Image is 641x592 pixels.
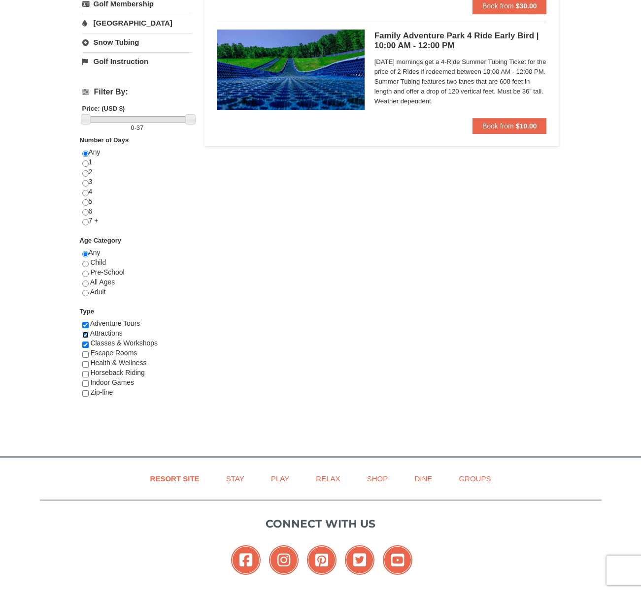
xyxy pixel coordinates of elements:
a: Golf Instruction [82,52,192,70]
a: Relax [304,467,352,490]
a: Dine [402,467,444,490]
div: Any 1 2 3 4 5 6 7 + [82,148,192,236]
strong: Age Category [80,237,122,244]
span: Book from [482,122,514,130]
a: Groups [446,467,503,490]
strong: Type [80,308,94,315]
span: Adult [90,288,106,296]
span: [DATE] mornings get a 4-Ride Summer Tubing Ticket for the price of 2 Rides if redeemed between 10... [374,57,547,106]
span: Book from [482,2,514,10]
p: Connect with us [40,516,602,532]
strong: Price: (USD $) [82,105,125,112]
h4: Filter By: [82,88,192,96]
span: Indoor Games [90,378,134,386]
img: 6619925-18-3c99bf8f.jpg [217,30,365,110]
a: [GEOGRAPHIC_DATA] [82,14,192,32]
span: All Ages [90,278,115,286]
span: Escape Rooms [90,349,137,357]
span: Horseback Riding [90,369,145,376]
div: Any [82,248,192,307]
strong: Number of Days [80,136,129,144]
span: Classes & Workshops [90,339,158,347]
a: Shop [355,467,401,490]
span: Adventure Tours [90,319,140,327]
h5: Family Adventure Park 4 Ride Early Bird | 10:00 AM - 12:00 PM [374,31,547,51]
span: Zip-line [90,388,113,396]
a: Stay [214,467,257,490]
button: Book from $10.00 [472,118,547,134]
span: 0 [131,124,134,131]
a: Snow Tubing [82,33,192,51]
strong: $10.00 [516,122,537,130]
label: - [82,123,192,133]
strong: $30.00 [516,2,537,10]
a: Play [259,467,302,490]
span: 37 [136,124,143,131]
span: Child [90,258,106,266]
a: Resort Site [138,467,212,490]
span: Health & Wellness [90,359,146,367]
span: Pre-School [90,268,124,276]
span: Attractions [90,329,123,337]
